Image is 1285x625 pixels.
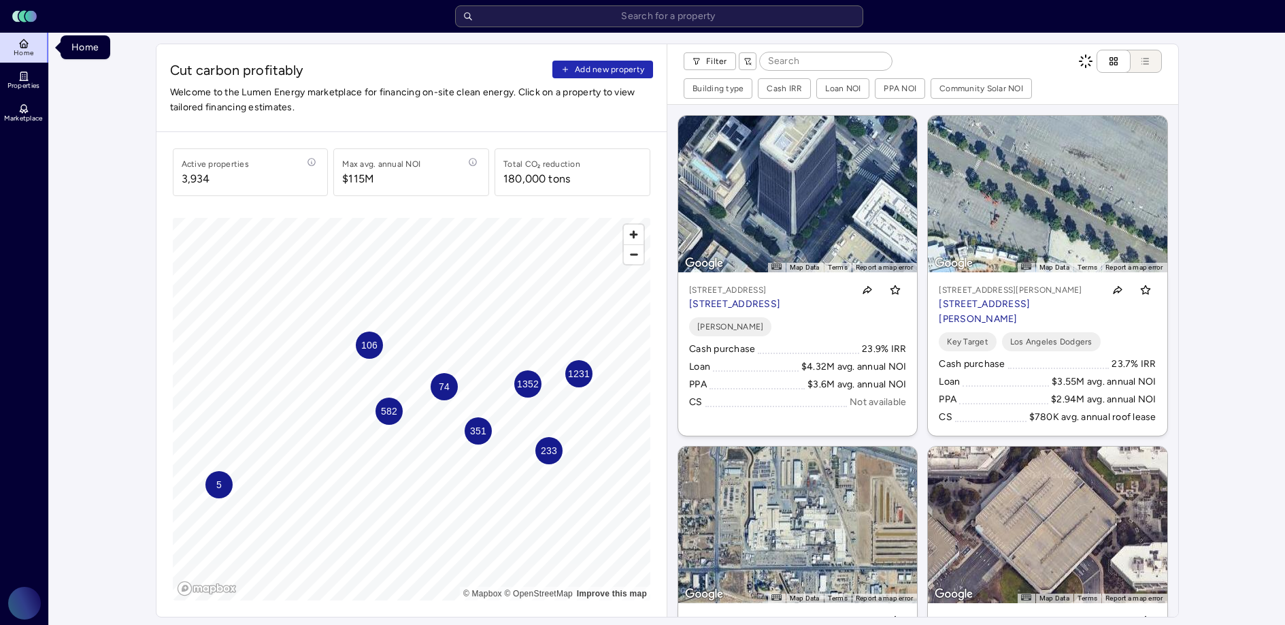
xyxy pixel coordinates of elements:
[469,423,486,438] span: 351
[624,244,644,264] button: Zoom out
[575,63,644,76] span: Add new property
[463,589,502,598] a: Mapbox
[689,283,780,297] p: [STREET_ADDRESS]
[182,171,249,187] span: 3,934
[503,157,580,171] div: Total CO₂ reduction
[503,171,570,187] div: 180,000 tons
[170,85,654,115] span: Welcome to the Lumen Energy marketplace for financing on-site clean energy. Click on a property t...
[455,5,863,27] input: Search for a property
[7,82,40,90] span: Properties
[825,82,861,95] div: Loan NOI
[1029,410,1156,425] div: $780K avg. annual roof lease
[173,218,651,600] canvas: Map
[14,49,33,57] span: Home
[884,82,916,95] div: PPA NOI
[689,377,707,392] div: PPA
[947,335,988,349] span: Key Target
[817,79,869,98] button: Loan NOI
[1135,279,1156,301] button: Toggle favorite
[552,61,653,78] button: Add new property
[380,404,397,419] span: 582
[567,366,589,381] span: 1231
[1052,374,1156,389] div: $3.55M avg. annual NOI
[342,171,420,187] span: $115M
[684,79,752,98] button: Building type
[689,297,780,312] p: [STREET_ADDRESS]
[61,35,110,59] div: Home
[431,373,458,400] div: Map marker
[1051,392,1156,407] div: $2.94M avg. annual NOI
[684,52,736,70] button: Filter
[706,54,727,68] span: Filter
[4,114,42,123] span: Marketplace
[928,116,1167,436] a: Map[STREET_ADDRESS][PERSON_NAME][STREET_ADDRESS][PERSON_NAME]Toggle favoriteKey TargetLos Angeles...
[540,443,556,458] span: 233
[356,332,383,359] div: Map marker
[516,376,538,391] span: 1352
[689,359,710,374] div: Loan
[689,395,703,410] div: CS
[939,297,1097,327] p: [STREET_ADDRESS][PERSON_NAME]
[801,359,907,374] div: $4.32M avg. annual NOI
[1112,357,1156,372] div: 23.7% IRR
[939,392,956,407] div: PPA
[939,410,952,425] div: CS
[697,320,763,334] span: [PERSON_NAME]
[931,79,1031,98] button: Community Solar NOI
[760,52,892,70] input: Search
[939,374,960,389] div: Loan
[939,82,1023,95] div: Community Solar NOI
[875,79,924,98] button: PPA NOI
[465,417,492,445] div: Map marker
[767,82,802,95] div: Cash IRR
[577,589,647,598] a: Map feedback
[177,581,237,596] a: Mapbox logo
[514,370,541,398] div: Map marker
[939,357,1005,372] div: Cash purchase
[850,395,906,410] div: Not available
[535,437,563,464] div: Map marker
[170,61,548,80] span: Cut carbon profitably
[342,157,420,171] div: Max avg. annual NOI
[1097,50,1131,73] button: Cards view
[624,225,644,244] button: Zoom in
[504,589,573,598] a: OpenStreetMap
[565,360,593,387] div: Map marker
[438,379,449,394] span: 74
[376,398,403,425] div: Map marker
[692,82,744,95] div: Building type
[205,471,233,498] div: Map marker
[216,477,221,492] span: 5
[1010,335,1092,349] span: Los Angeles Dodgers
[624,245,644,264] span: Zoom out
[182,157,249,171] div: Active properties
[689,342,755,357] div: Cash purchase
[678,116,917,436] a: Map[STREET_ADDRESS][STREET_ADDRESS]Toggle favorite[PERSON_NAME]Cash purchase23.9% IRRLoan$4.32M a...
[1117,50,1162,73] button: List view
[939,283,1097,297] p: [STREET_ADDRESS][PERSON_NAME]
[361,338,377,353] span: 106
[807,377,906,392] div: $3.6M avg. annual NOI
[862,342,906,357] div: 23.9% IRR
[884,279,906,301] button: Toggle favorite
[758,79,810,98] button: Cash IRR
